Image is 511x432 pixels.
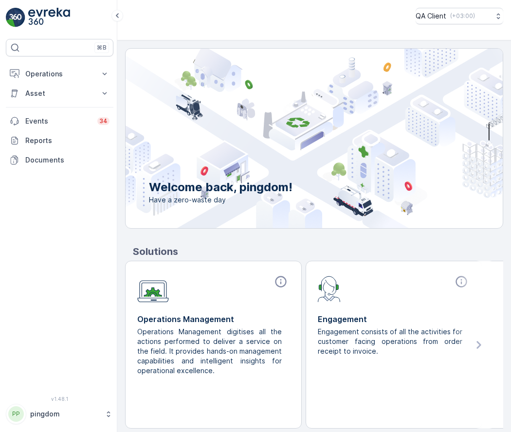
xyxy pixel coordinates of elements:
p: Solutions [133,244,503,259]
button: Asset [6,84,113,103]
a: Documents [6,150,113,170]
img: module-icon [137,275,169,303]
p: Engagement consists of all the activities for customer facing operations from order receipt to in... [318,327,462,356]
img: module-icon [318,275,341,302]
a: Reports [6,131,113,150]
button: Operations [6,64,113,84]
span: v 1.48.1 [6,396,113,402]
p: Events [25,116,91,126]
p: ⌘B [97,44,107,52]
p: pingdom [30,409,100,419]
img: city illustration [82,49,503,228]
p: Operations Management [137,313,290,325]
p: 34 [99,117,108,125]
p: Asset [25,89,94,98]
span: Have a zero-waste day [149,195,292,205]
div: PP [8,406,24,422]
p: Operations [25,69,94,79]
a: Events34 [6,111,113,131]
p: Documents [25,155,109,165]
p: ( +03:00 ) [450,12,475,20]
p: Reports [25,136,109,145]
p: QA Client [416,11,446,21]
button: QA Client(+03:00) [416,8,503,24]
img: logo_light-DOdMpM7g.png [28,8,70,27]
p: Engagement [318,313,470,325]
img: logo [6,8,25,27]
button: PPpingdom [6,404,113,424]
p: Operations Management digitises all the actions performed to deliver a service on the field. It p... [137,327,282,376]
p: Welcome back, pingdom! [149,180,292,195]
